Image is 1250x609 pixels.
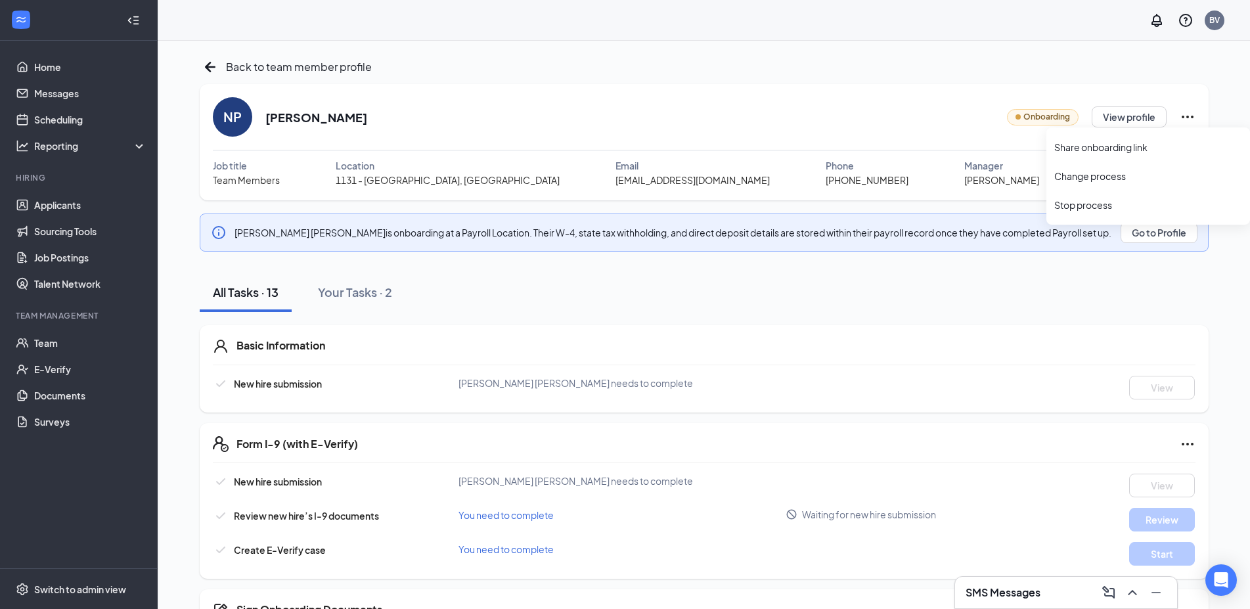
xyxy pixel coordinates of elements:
[34,330,146,356] a: Team
[1101,585,1117,600] svg: ComposeMessage
[16,172,144,183] div: Hiring
[226,58,372,75] span: Back to team member profile
[1054,169,1242,183] div: Change process
[234,227,1111,238] span: [PERSON_NAME] [PERSON_NAME] is onboarding at a Payroll Location. Their W-4, state tax withholding...
[802,508,936,521] span: Waiting for new hire submission
[1098,582,1119,603] button: ComposeMessage
[458,509,554,521] span: You need to complete
[213,474,229,489] svg: Checkmark
[1209,14,1220,26] div: BV
[964,158,1003,173] span: Manager
[236,338,325,353] h5: Basic Information
[458,543,554,555] span: You need to complete
[1178,12,1194,28] svg: QuestionInfo
[1180,109,1195,125] svg: Ellipses
[34,244,146,271] a: Job Postings
[34,382,146,409] a: Documents
[1205,564,1237,596] div: Open Intercom Messenger
[213,158,247,173] span: Job title
[1148,585,1164,600] svg: Minimize
[615,158,638,173] span: Email
[34,106,146,133] a: Scheduling
[1092,106,1167,127] button: View profile
[234,510,379,522] span: Review new hire’s I-9 documents
[1129,508,1195,531] button: Review
[1180,436,1195,452] svg: Ellipses
[34,356,146,382] a: E-Verify
[1054,141,1242,154] div: Share onboarding link
[213,508,229,524] svg: Checkmark
[14,13,28,26] svg: WorkstreamLogo
[1146,582,1167,603] button: Minimize
[34,218,146,244] a: Sourcing Tools
[34,271,146,297] a: Talent Network
[200,56,372,78] a: ArrowLeftNewBack to team member profile
[34,583,126,596] div: Switch to admin view
[213,376,229,392] svg: Checkmark
[16,310,144,321] div: Team Management
[213,284,279,300] div: All Tasks · 13
[615,173,770,187] span: [EMAIL_ADDRESS][DOMAIN_NAME]
[34,192,146,218] a: Applicants
[265,109,367,125] h2: [PERSON_NAME]
[1125,585,1140,600] svg: ChevronUp
[16,139,29,152] svg: Analysis
[213,338,229,354] svg: User
[211,225,227,240] svg: Info
[786,508,797,520] svg: Blocked
[1121,222,1197,243] button: Go to Profile
[200,56,221,78] svg: ArrowLeftNew
[1023,111,1070,124] span: Onboarding
[234,378,322,390] span: New hire submission
[127,14,140,27] svg: Collapse
[1149,12,1165,28] svg: Notifications
[1129,542,1195,566] button: Start
[236,437,358,451] h5: Form I-9 (with E-Verify)
[1129,474,1195,497] button: View
[336,173,560,187] span: 1131 - [GEOGRAPHIC_DATA], [GEOGRAPHIC_DATA]
[34,409,146,435] a: Surveys
[213,173,280,187] span: Team Members
[34,54,146,80] a: Home
[964,173,1039,187] span: [PERSON_NAME]
[458,475,693,487] span: [PERSON_NAME] [PERSON_NAME] needs to complete
[16,583,29,596] svg: Settings
[213,542,229,558] svg: Checkmark
[234,544,326,556] span: Create E-Verify case
[223,108,242,126] div: NP
[234,476,322,487] span: New hire submission
[336,158,374,173] span: Location
[34,80,146,106] a: Messages
[34,139,147,152] div: Reporting
[213,436,229,452] svg: FormI9EVerifyIcon
[826,158,854,173] span: Phone
[1129,376,1195,399] button: View
[458,377,693,389] span: [PERSON_NAME] [PERSON_NAME] needs to complete
[318,284,392,300] div: Your Tasks · 2
[1122,582,1143,603] button: ChevronUp
[1054,198,1242,212] div: Stop process
[826,173,908,187] span: [PHONE_NUMBER]
[966,585,1040,600] h3: SMS Messages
